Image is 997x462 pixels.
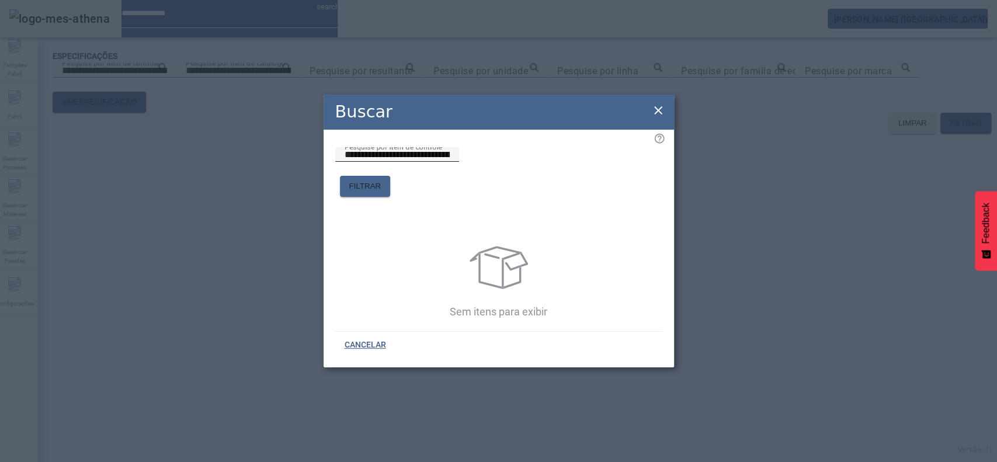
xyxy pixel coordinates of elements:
[981,203,991,244] span: Feedback
[349,180,381,192] span: FILTRAR
[338,304,659,319] p: Sem itens para exibir
[335,335,395,356] button: CANCELAR
[335,99,392,124] h2: Buscar
[975,191,997,270] button: Feedback - Mostrar pesquisa
[345,339,386,351] span: CANCELAR
[345,143,442,151] mat-label: Pesquise por item de controle
[340,176,391,197] button: FILTRAR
